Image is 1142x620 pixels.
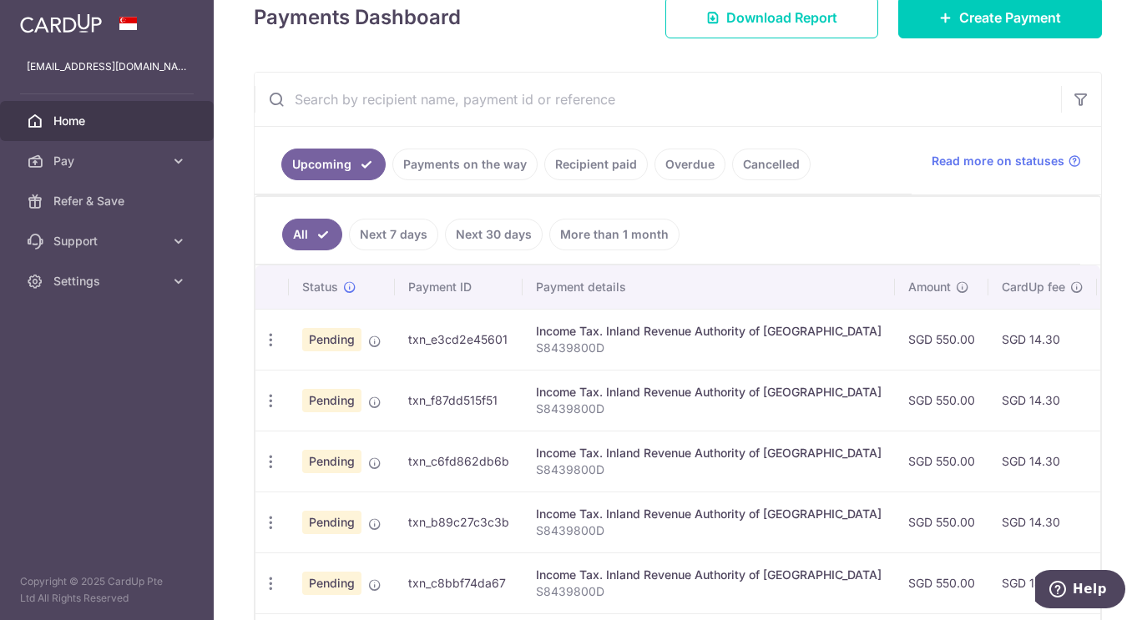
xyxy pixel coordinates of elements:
td: SGD 14.30 [988,370,1097,431]
th: Payment details [523,265,895,309]
p: [EMAIL_ADDRESS][DOMAIN_NAME] [27,58,187,75]
a: Read more on statuses [932,153,1081,169]
span: Refer & Save [53,193,164,209]
td: txn_c6fd862db6b [395,431,523,491]
h4: Payments Dashboard [254,3,461,33]
span: Status [302,279,338,295]
div: Income Tax. Inland Revenue Authority of [GEOGRAPHIC_DATA] [536,506,882,522]
td: SGD 550.00 [895,370,988,431]
span: Settings [53,273,164,290]
td: SGD 550.00 [895,552,988,613]
span: Pending [302,450,361,473]
td: SGD 14.30 [988,552,1097,613]
a: All [282,219,342,250]
a: Overdue [654,149,725,180]
td: SGD 550.00 [895,431,988,491]
span: Pending [302,328,361,351]
a: Next 30 days [445,219,543,250]
td: txn_e3cd2e45601 [395,309,523,370]
iframe: Opens a widget where you can find more information [1035,570,1125,612]
td: SGD 14.30 [988,309,1097,370]
p: S8439800D [536,461,882,478]
a: Payments on the way [392,149,538,180]
span: Download Report [726,8,837,28]
p: S8439800D [536,340,882,356]
td: SGD 14.30 [988,431,1097,491]
p: S8439800D [536,583,882,600]
div: Income Tax. Inland Revenue Authority of [GEOGRAPHIC_DATA] [536,384,882,401]
td: txn_b89c27c3c3b [395,491,523,552]
a: Upcoming [281,149,386,180]
span: Pending [302,572,361,595]
a: Recipient paid [544,149,648,180]
span: Home [53,113,164,129]
th: Payment ID [395,265,523,309]
a: Cancelled [732,149,811,180]
input: Search by recipient name, payment id or reference [255,73,1061,126]
span: Create Payment [959,8,1061,28]
p: S8439800D [536,522,882,539]
span: Amount [908,279,951,295]
p: S8439800D [536,401,882,417]
a: More than 1 month [549,219,680,250]
span: Pending [302,389,361,412]
td: txn_c8bbf74da67 [395,552,523,613]
span: Read more on statuses [932,153,1064,169]
img: CardUp [20,13,102,33]
td: SGD 550.00 [895,491,988,552]
a: Next 7 days [349,219,438,250]
span: Pending [302,511,361,534]
div: Income Tax. Inland Revenue Authority of [GEOGRAPHIC_DATA] [536,445,882,461]
div: Income Tax. Inland Revenue Authority of [GEOGRAPHIC_DATA] [536,323,882,340]
td: SGD 14.30 [988,491,1097,552]
span: Pay [53,153,164,169]
div: Income Tax. Inland Revenue Authority of [GEOGRAPHIC_DATA] [536,567,882,583]
td: SGD 550.00 [895,309,988,370]
td: txn_f87dd515f51 [395,370,523,431]
span: Support [53,233,164,250]
span: CardUp fee [1002,279,1065,295]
